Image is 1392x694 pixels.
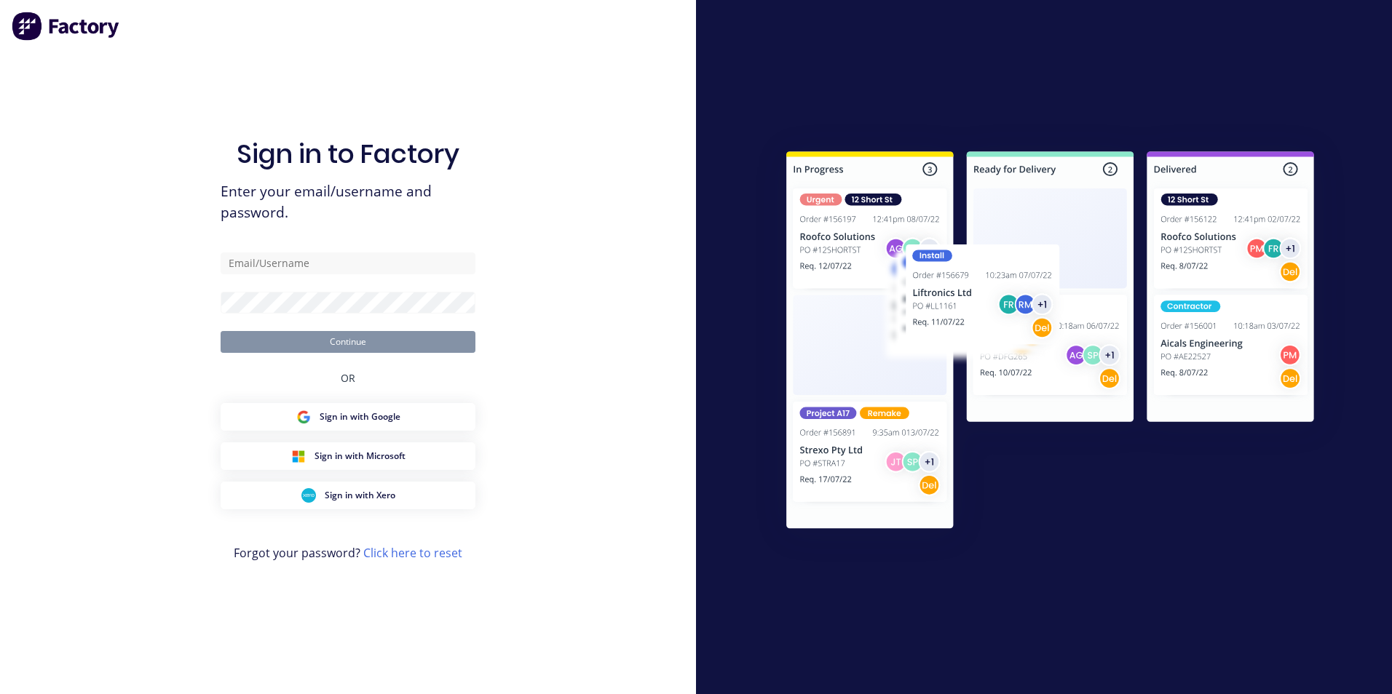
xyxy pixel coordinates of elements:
button: Continue [221,331,475,353]
img: Microsoft Sign in [291,449,306,463]
button: Xero Sign inSign in with Xero [221,482,475,509]
button: Microsoft Sign inSign in with Microsoft [221,442,475,470]
h1: Sign in to Factory [237,138,459,169]
span: Enter your email/username and password. [221,181,475,223]
span: Sign in with Xero [325,489,395,502]
img: Factory [12,12,121,41]
img: Google Sign in [296,410,311,424]
input: Email/Username [221,252,475,274]
img: Xero Sign in [301,488,316,503]
div: OR [341,353,355,403]
span: Sign in with Microsoft [315,450,406,463]
button: Google Sign inSign in with Google [221,403,475,431]
span: Sign in with Google [320,410,400,423]
img: Sign in [754,122,1346,563]
span: Forgot your password? [234,544,462,562]
a: Click here to reset [363,545,462,561]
